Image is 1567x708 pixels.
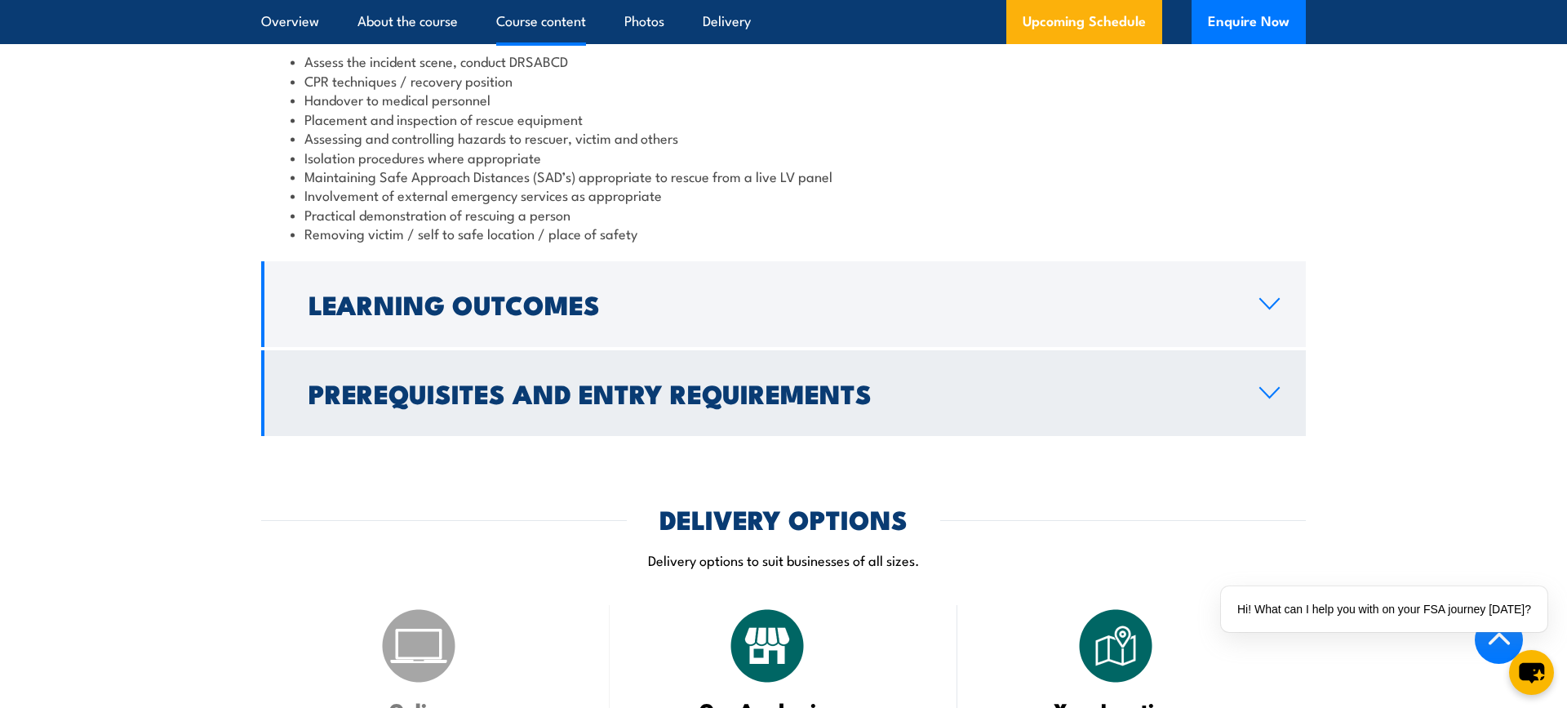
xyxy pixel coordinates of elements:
[261,261,1306,347] a: Learning Outcomes
[1509,650,1554,695] button: chat-button
[261,550,1306,569] p: Delivery options to suit businesses of all sizes.
[309,292,1233,315] h2: Learning Outcomes
[659,507,908,530] h2: DELIVERY OPTIONS
[309,381,1233,404] h2: Prerequisites and Entry Requirements
[291,51,1276,70] li: Assess the incident scene, conduct DRSABCD
[291,71,1276,90] li: CPR techniques / recovery position
[291,205,1276,224] li: Practical demonstration of rescuing a person
[261,350,1306,436] a: Prerequisites and Entry Requirements
[291,185,1276,204] li: Involvement of external emergency services as appropriate
[1221,586,1547,632] div: Hi! What can I help you with on your FSA journey [DATE]?
[291,148,1276,167] li: Isolation procedures where appropriate
[291,128,1276,147] li: Assessing and controlling hazards to rescuer, victim and others
[291,167,1276,185] li: Maintaining Safe Approach Distances (SAD’s) appropriate to rescue from a live LV panel
[291,109,1276,128] li: Placement and inspection of rescue equipment
[291,224,1276,243] li: Removing victim / self to safe location / place of safety
[291,90,1276,109] li: Handover to medical personnel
